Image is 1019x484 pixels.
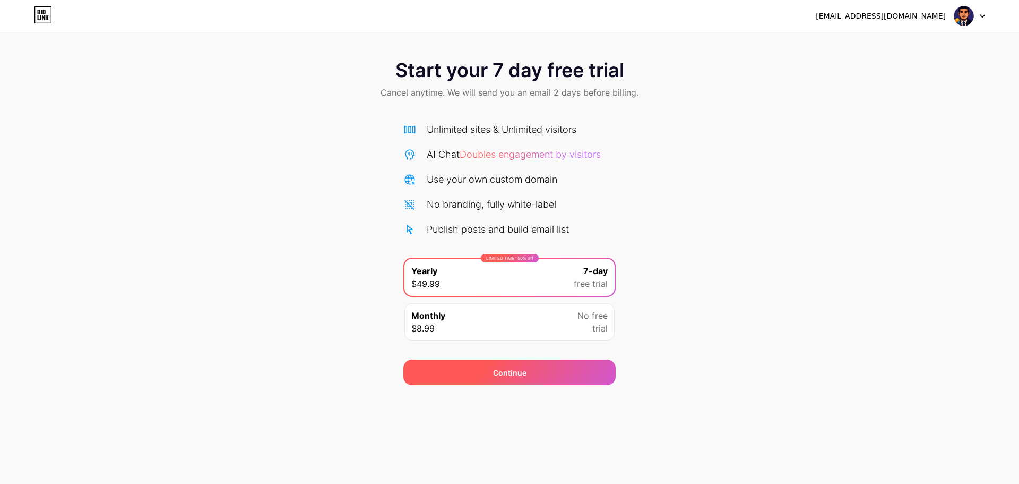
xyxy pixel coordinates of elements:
div: Publish posts and build email list [427,222,569,236]
span: trial [592,322,608,335]
span: No free [577,309,608,322]
span: 7-day [583,265,608,277]
span: $8.99 [411,322,435,335]
span: Yearly [411,265,437,277]
div: AI Chat [427,147,601,162]
div: No branding, fully white-label [427,197,556,211]
span: Doubles engagement by visitors [460,149,601,160]
span: Continue [493,367,526,378]
span: Start your 7 day free trial [395,60,624,81]
span: Monthly [411,309,445,322]
span: Cancel anytime. We will send you an email 2 days before billing. [381,86,638,99]
div: Unlimited sites & Unlimited visitors [427,122,576,137]
div: Use your own custom domain [427,172,557,186]
div: LIMITED TIME : 50% off [481,254,539,262]
span: $49.99 [411,277,440,290]
div: [EMAIL_ADDRESS][DOMAIN_NAME] [816,11,946,22]
span: free trial [574,277,608,290]
img: rabbani25 [954,6,974,26]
